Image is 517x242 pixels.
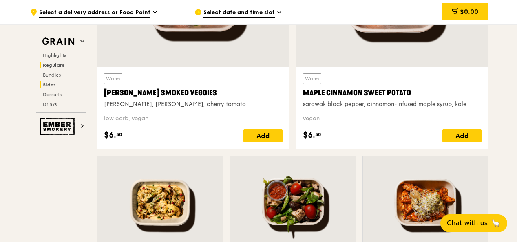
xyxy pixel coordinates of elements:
div: Add [442,129,482,142]
span: Bundles [43,72,61,78]
span: Chat with us [447,218,488,228]
div: low carb, vegan [104,114,283,123]
button: Chat with us🦙 [440,214,507,232]
img: Ember Smokery web logo [40,118,77,135]
span: Drinks [43,101,57,107]
span: $0.00 [460,8,478,15]
span: 50 [116,131,122,138]
div: sarawak black pepper, cinnamon-infused maple syrup, kale [303,100,482,108]
span: Regulars [43,62,64,68]
div: [PERSON_NAME] Smoked Veggies [104,87,283,99]
span: Select date and time slot [203,9,275,18]
div: vegan [303,114,482,123]
span: Desserts [43,92,62,97]
div: Maple Cinnamon Sweet Potato [303,87,482,99]
div: Warm [104,73,122,84]
div: Warm [303,73,321,84]
img: Grain web logo [40,34,77,49]
span: 50 [315,131,321,138]
span: Highlights [43,53,66,58]
div: Add [243,129,283,142]
span: Select a delivery address or Food Point [39,9,150,18]
span: Sides [43,82,56,88]
span: $6. [303,129,315,141]
span: 🦙 [491,218,501,228]
div: [PERSON_NAME], [PERSON_NAME], cherry tomato [104,100,283,108]
span: $6. [104,129,116,141]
